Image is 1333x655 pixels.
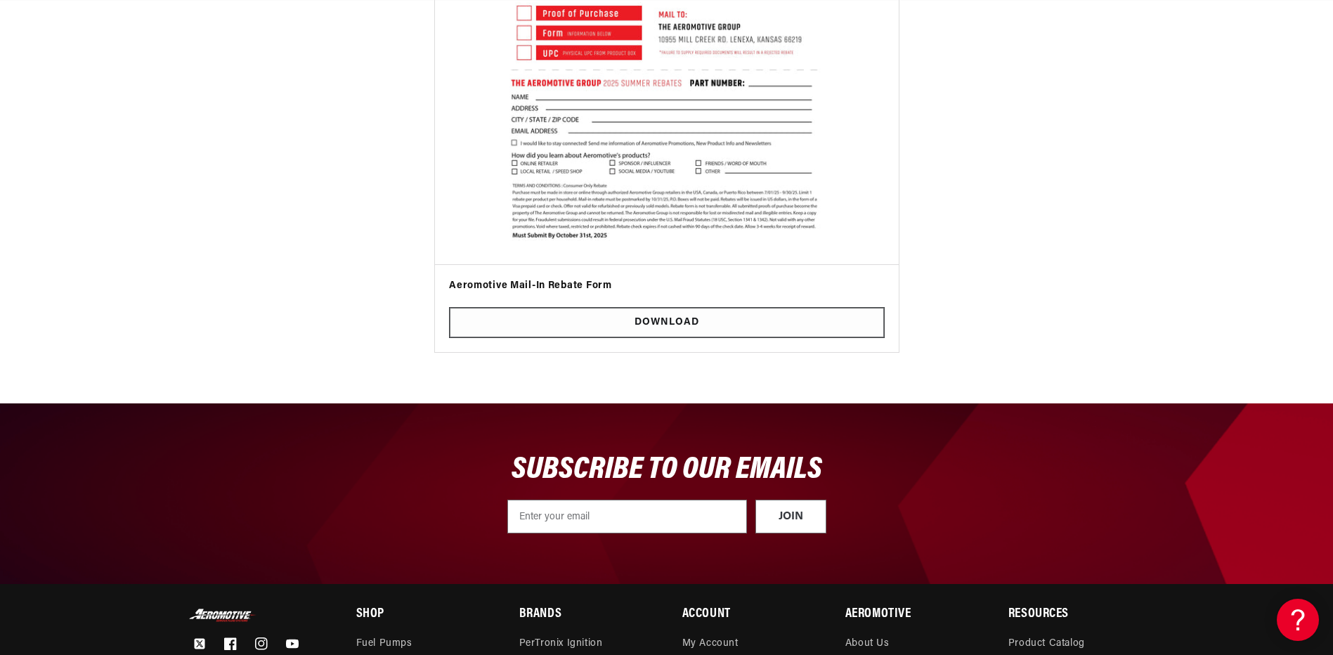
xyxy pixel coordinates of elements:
img: Aeromotive [188,609,258,622]
a: Product Catalog [1008,637,1085,654]
button: JOIN [755,500,826,533]
a: Fuel Pumps [356,637,412,654]
a: My Account [682,637,739,654]
input: Enter your email [507,500,747,533]
a: About Us [845,637,890,654]
a: Download [449,307,885,339]
h3: Aeromotive Mail-In Rebate Form [449,279,885,293]
span: SUBSCRIBE TO OUR EMAILS [512,454,822,486]
a: PerTronix Ignition [519,637,603,654]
